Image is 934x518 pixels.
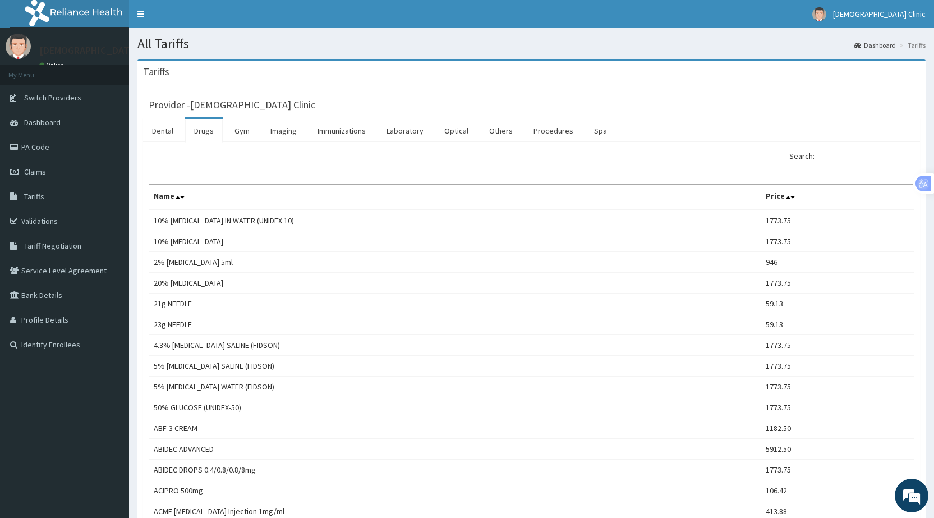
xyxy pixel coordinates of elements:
td: 1773.75 [761,397,914,418]
span: Tariffs [24,191,44,201]
span: Switch Providers [24,93,81,103]
td: 946 [761,252,914,273]
td: 10% [MEDICAL_DATA] IN WATER (UNIDEX 10) [149,210,761,231]
td: 23g NEEDLE [149,314,761,335]
td: 1773.75 [761,356,914,377]
input: Search: [818,148,914,164]
a: Laboratory [378,119,433,143]
li: Tariffs [897,40,926,50]
p: [DEMOGRAPHIC_DATA] Clinic [39,45,164,56]
td: ACIPRO 500mg [149,480,761,501]
a: Gym [226,119,259,143]
td: 1773.75 [761,210,914,231]
td: 5% [MEDICAL_DATA] WATER (FIDSON) [149,377,761,397]
a: Procedures [524,119,582,143]
td: ABF-3 CREAM [149,418,761,439]
td: 2% [MEDICAL_DATA] 5ml [149,252,761,273]
td: 1773.75 [761,377,914,397]
td: 1773.75 [761,231,914,252]
a: Others [480,119,522,143]
td: ABIDEC DROPS 0.4/0.8/0.8/8mg [149,460,761,480]
td: 1773.75 [761,273,914,294]
span: Dashboard [24,117,61,127]
label: Search: [789,148,914,164]
th: Name [149,185,761,210]
a: Imaging [261,119,306,143]
td: 1773.75 [761,460,914,480]
td: 20% [MEDICAL_DATA] [149,273,761,294]
td: 59.13 [761,314,914,335]
td: 106.42 [761,480,914,501]
a: Online [39,61,66,69]
td: 1182.50 [761,418,914,439]
a: Dental [143,119,182,143]
h3: Tariffs [143,67,169,77]
img: User Image [812,7,826,21]
a: Optical [435,119,477,143]
td: 21g NEEDLE [149,294,761,314]
td: 4.3% [MEDICAL_DATA] SALINE (FIDSON) [149,335,761,356]
td: 5% [MEDICAL_DATA] SALINE (FIDSON) [149,356,761,377]
h3: Provider - [DEMOGRAPHIC_DATA] Clinic [149,100,315,110]
span: Tariff Negotiation [24,241,81,251]
a: Spa [585,119,616,143]
td: 1773.75 [761,335,914,356]
a: Dashboard [854,40,896,50]
span: Claims [24,167,46,177]
td: ABIDEC ADVANCED [149,439,761,460]
h1: All Tariffs [137,36,926,51]
a: Immunizations [309,119,375,143]
td: 5912.50 [761,439,914,460]
a: Drugs [185,119,223,143]
td: 50% GLUCOSE (UNIDEX-50) [149,397,761,418]
span: [DEMOGRAPHIC_DATA] Clinic [833,9,926,19]
td: 10% [MEDICAL_DATA] [149,231,761,252]
td: 59.13 [761,294,914,314]
th: Price [761,185,914,210]
img: User Image [6,34,31,59]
